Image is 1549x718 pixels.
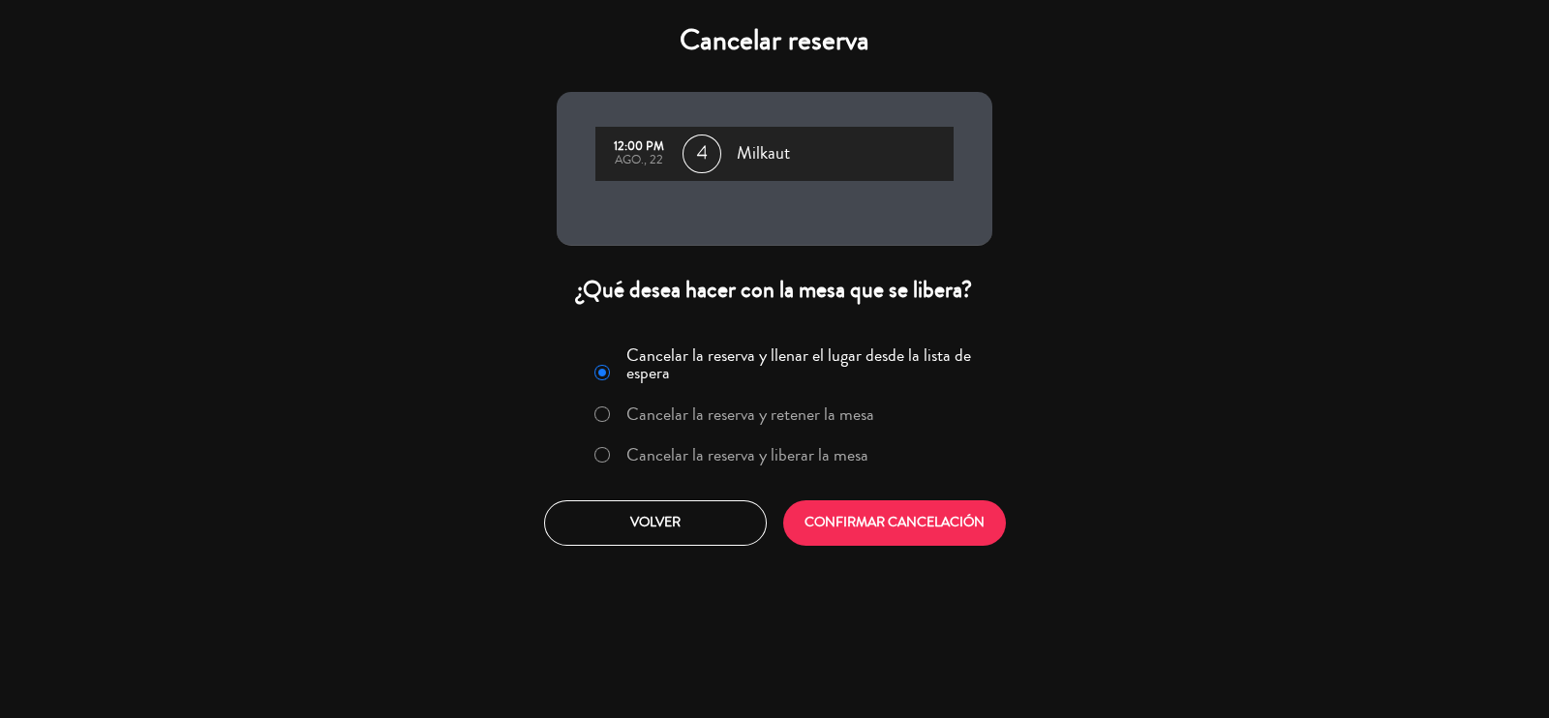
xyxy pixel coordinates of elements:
[783,500,1006,546] button: CONFIRMAR CANCELACIÓN
[626,405,874,423] label: Cancelar la reserva y retener la mesa
[557,23,992,58] h4: Cancelar reserva
[683,135,721,173] span: 4
[605,140,673,154] div: 12:00 PM
[544,500,767,546] button: Volver
[605,154,673,167] div: ago., 22
[626,446,868,464] label: Cancelar la reserva y liberar la mesa
[626,346,981,381] label: Cancelar la reserva y llenar el lugar desde la lista de espera
[557,275,992,305] div: ¿Qué desea hacer con la mesa que se libera?
[737,139,790,168] span: Milkaut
